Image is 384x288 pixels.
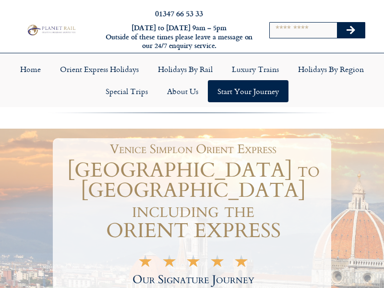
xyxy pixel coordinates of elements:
[55,274,331,286] h2: Our Signature Journey
[105,24,253,50] h6: [DATE] to [DATE] 9am – 5pm Outside of these times please leave a message on our 24/7 enquiry serv...
[96,80,157,102] a: Special Trips
[186,259,201,268] i: ★
[138,257,249,268] div: 5/5
[5,58,379,102] nav: Menu
[222,58,288,80] a: Luxury Trains
[60,143,326,156] h1: Venice Simplon Orient Express
[208,80,288,102] a: Start your Journey
[234,259,249,268] i: ★
[157,80,208,102] a: About Us
[155,8,203,19] a: 01347 66 53 33
[210,259,225,268] i: ★
[25,24,77,36] img: Planet Rail Train Holidays Logo
[288,58,373,80] a: Holidays by Region
[11,58,50,80] a: Home
[337,23,365,38] button: Search
[138,259,153,268] i: ★
[148,58,222,80] a: Holidays by Rail
[55,160,331,241] h1: [GEOGRAPHIC_DATA] to [GEOGRAPHIC_DATA] including the ORIENT EXPRESS
[50,58,148,80] a: Orient Express Holidays
[162,259,177,268] i: ★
